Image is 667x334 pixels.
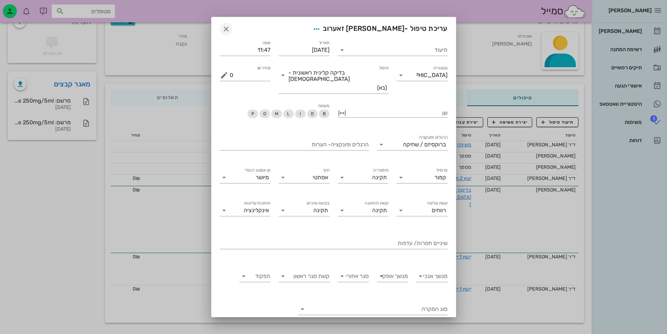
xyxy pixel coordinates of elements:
div: תקינה [372,174,387,181]
div: חותכות עליונותאינקלינציה [220,205,271,216]
div: ברוקסיזם / שחיקה [403,141,446,148]
div: מנשך אנכי [416,271,447,282]
label: פרופיל [436,168,447,173]
div: בקיעת שינייםתקינה [279,205,329,216]
label: סימטריה [373,168,388,173]
div: פרופילקמור [397,172,447,183]
div: חיוךאסתטי [279,172,329,183]
span: I [300,110,301,118]
span: B [322,110,325,118]
div: מנשך אופקי [377,271,408,282]
span: O [263,110,266,118]
div: תפקוד [239,271,270,282]
div: קו אמצע דנטלימיושר [220,172,271,183]
label: קטגוריה [433,65,447,71]
div: סוג המקרה [298,304,447,315]
div: תקינה [313,207,328,214]
span: עריכת טיפול - [310,23,447,35]
span: D [311,110,313,118]
div: תקינה [372,207,387,214]
span: P [251,110,254,118]
div: תיעוד [338,44,447,56]
span: בדיקה קלינית ראשונית - [DEMOGRAPHIC_DATA] [289,70,388,82]
button: מחיר ₪ appended action [220,71,228,79]
label: טיפול [379,65,388,71]
label: הרגלים ופונקציה [419,135,447,140]
div: קמור [435,174,446,181]
div: רווחים [432,207,446,214]
div: סגר אחורי [338,271,369,282]
label: חותכות עליונות [244,201,270,206]
span: (בא) [377,85,387,91]
label: חיוך [322,168,329,173]
span: משטח [318,103,329,108]
div: קשת עליונהרווחים [397,205,447,216]
div: קשת סגר ראשון [279,271,329,282]
label: קשת תחתונה [365,201,388,206]
label: תאריך [318,40,329,46]
div: אינקלינציה [244,207,269,214]
label: בקיעת שיניים [306,201,329,206]
div: הרגלים ופונקציהברוקסיזם / שחיקה [377,139,447,150]
label: מחיר ₪ [257,65,271,71]
span: M [275,110,278,118]
div: מיושר [256,174,269,181]
label: קשת עליונה [427,201,447,206]
div: סימטריהתקינה [338,172,389,183]
span: L [287,110,290,118]
label: קו אמצע דנטלי [245,168,270,173]
div: אסתטי [313,174,328,181]
label: שעה [263,40,271,46]
div: קשת תחתונהתקינה [338,205,389,216]
span: [PERSON_NAME] זאערוב [323,24,404,33]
